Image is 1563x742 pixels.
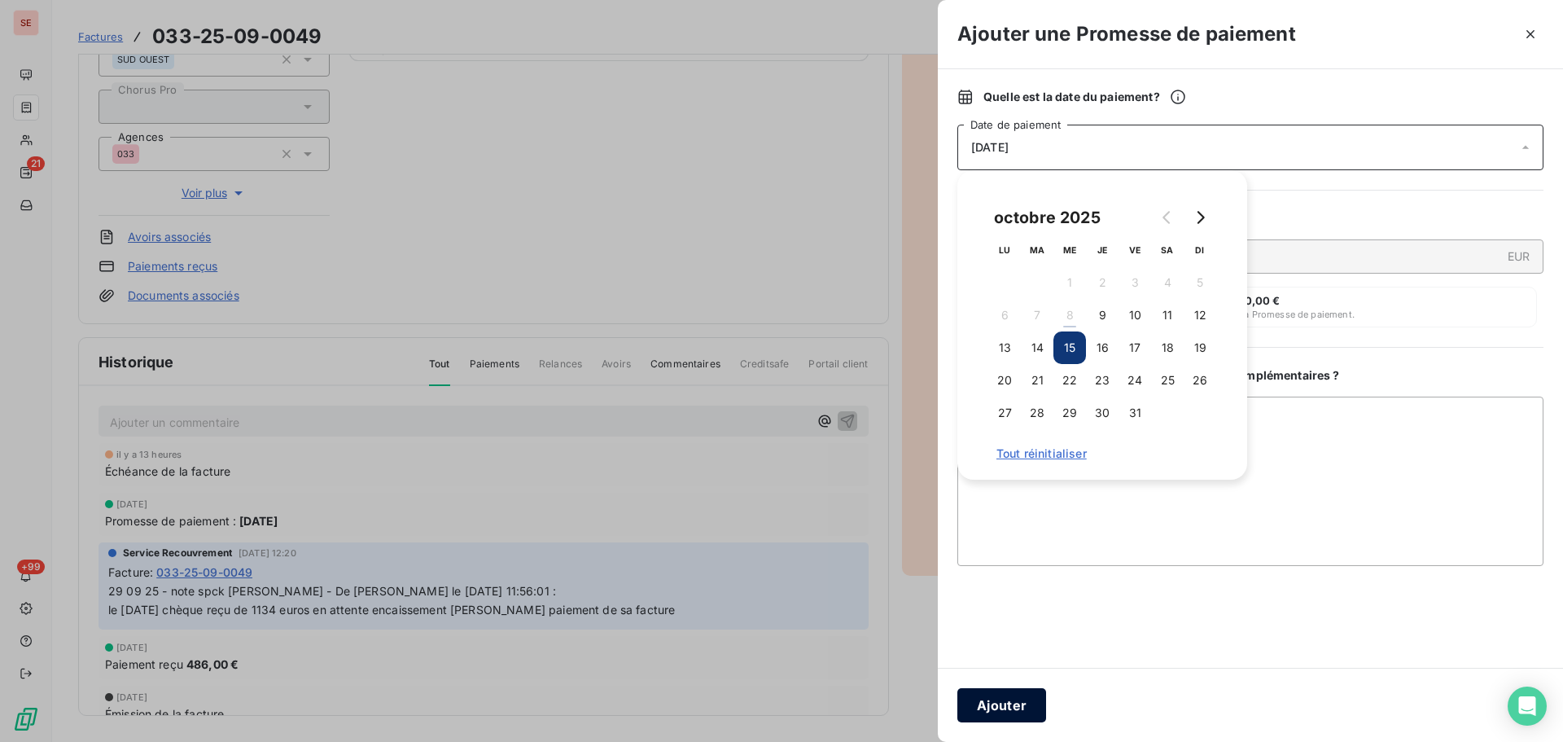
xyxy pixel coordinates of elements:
button: 17 [1119,331,1151,364]
button: 5 [1184,266,1216,299]
div: octobre 2025 [988,204,1106,231]
th: mercredi [1053,234,1086,266]
button: 1 [1053,266,1086,299]
button: Go to next month [1184,201,1216,234]
div: Open Intercom Messenger [1508,687,1547,726]
button: 16 [1086,331,1119,364]
span: Quelle est la date du paiement ? [983,89,1186,105]
button: 22 [1053,364,1086,397]
button: 7 [1021,299,1053,331]
button: 24 [1119,364,1151,397]
button: Go to previous month [1151,201,1184,234]
th: vendredi [1119,234,1151,266]
button: 25 [1151,364,1184,397]
span: 0,00 € [1245,294,1281,307]
span: [DATE] [971,141,1009,154]
button: 28 [1021,397,1053,429]
button: 10 [1119,299,1151,331]
button: 11 [1151,299,1184,331]
th: dimanche [1184,234,1216,266]
button: 14 [1021,331,1053,364]
button: 21 [1021,364,1053,397]
button: 13 [988,331,1021,364]
button: 15 [1053,331,1086,364]
button: 8 [1053,299,1086,331]
th: jeudi [1086,234,1119,266]
th: samedi [1151,234,1184,266]
button: 20 [988,364,1021,397]
th: mardi [1021,234,1053,266]
button: 23 [1086,364,1119,397]
button: 9 [1086,299,1119,331]
button: 19 [1184,331,1216,364]
h3: Ajouter une Promesse de paiement [957,20,1296,49]
button: 29 [1053,397,1086,429]
th: lundi [988,234,1021,266]
button: 26 [1184,364,1216,397]
button: 31 [1119,397,1151,429]
button: 27 [988,397,1021,429]
button: 3 [1119,266,1151,299]
button: 6 [988,299,1021,331]
button: 4 [1151,266,1184,299]
button: Ajouter [957,688,1046,722]
button: 2 [1086,266,1119,299]
button: 18 [1151,331,1184,364]
span: Tout réinitialiser [996,447,1208,460]
button: 12 [1184,299,1216,331]
button: 30 [1086,397,1119,429]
